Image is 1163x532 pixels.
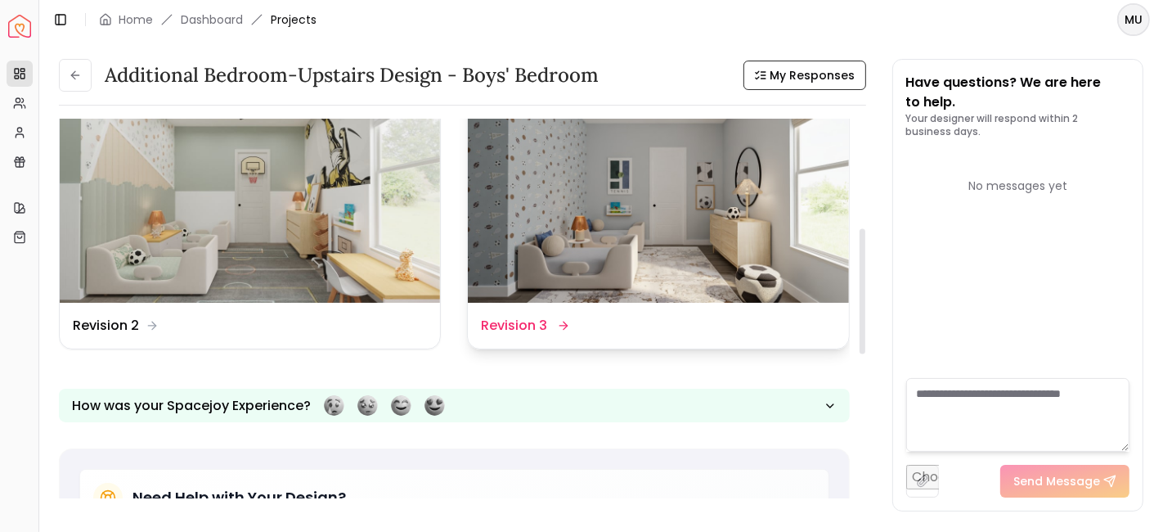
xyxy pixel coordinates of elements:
nav: breadcrumb [99,11,317,28]
dd: Revision 3 [481,316,547,336]
p: How was your Spacejoy Experience? [72,396,311,416]
img: Spacejoy Logo [8,15,31,38]
img: Revision 3 [468,89,848,304]
p: Your designer will respond within 2 business days. [906,112,1130,138]
img: Revision 2 [60,89,440,304]
span: My Responses [770,67,855,83]
h3: Additional Bedroom-Upstairs design - Boys' Bedroom [105,62,599,88]
dd: Revision 2 [73,316,139,336]
div: No messages yet [906,178,1130,194]
a: Spacejoy [8,15,31,38]
a: Revision 2Revision 2 [59,88,441,350]
button: My Responses [743,61,866,90]
button: MU [1117,3,1150,36]
h5: Need Help with Your Design? [132,486,346,509]
p: Have questions? We are here to help. [906,73,1130,112]
span: Projects [271,11,317,28]
a: Home [119,11,153,28]
button: How was your Spacejoy Experience?Feeling terribleFeeling badFeeling goodFeeling awesome [59,389,850,422]
a: Dashboard [181,11,243,28]
a: Revision 3Revision 3 [467,88,849,350]
span: MU [1119,5,1148,34]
